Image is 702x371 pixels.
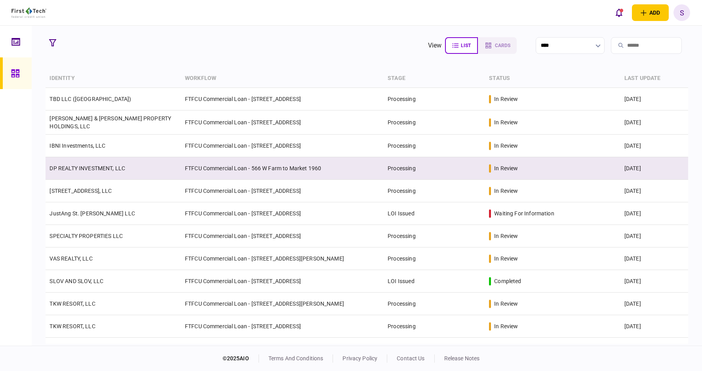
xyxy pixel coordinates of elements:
[620,135,688,157] td: [DATE]
[384,225,485,247] td: Processing
[49,278,103,284] a: SLOV AND SLOV, LLC
[384,157,485,180] td: Processing
[49,96,131,102] a: TBD LLC ([GEOGRAPHIC_DATA])
[494,164,518,172] div: in review
[673,4,690,21] button: S
[384,69,485,88] th: stage
[620,225,688,247] td: [DATE]
[268,355,323,361] a: terms and conditions
[181,315,384,338] td: FTFCU Commercial Loan - [STREET_ADDRESS]
[494,118,518,126] div: in review
[181,135,384,157] td: FTFCU Commercial Loan - [STREET_ADDRESS]
[495,43,510,48] span: cards
[181,69,384,88] th: workflow
[494,277,521,285] div: completed
[181,157,384,180] td: FTFCU Commercial Loan - 566 W Farm to Market 1960
[494,300,518,308] div: in review
[223,354,259,363] div: © 2025 AIO
[49,233,123,239] a: SPECIALTY PROPERTIES LLC
[620,180,688,202] td: [DATE]
[384,293,485,315] td: Processing
[445,37,478,54] button: list
[49,323,95,329] a: TKW RESORT, LLC
[620,293,688,315] td: [DATE]
[384,270,485,293] td: LOI Issued
[620,88,688,110] td: [DATE]
[49,301,95,307] a: TKW RESORT, LLC
[384,202,485,225] td: LOI Issued
[444,355,480,361] a: release notes
[485,69,620,88] th: status
[384,110,485,135] td: Processing
[181,338,384,360] td: FTFCU Commercial Loan - [STREET_ADDRESS]
[384,338,485,360] td: Processing
[181,247,384,270] td: FTFCU Commercial Loan - [STREET_ADDRESS][PERSON_NAME]
[181,270,384,293] td: FTFCU Commercial Loan - [STREET_ADDRESS]
[384,180,485,202] td: Processing
[181,110,384,135] td: FTFCU Commercial Loan - [STREET_ADDRESS]
[181,293,384,315] td: FTFCU Commercial Loan - [STREET_ADDRESS][PERSON_NAME]
[620,315,688,338] td: [DATE]
[632,4,669,21] button: open adding identity options
[620,247,688,270] td: [DATE]
[181,180,384,202] td: FTFCU Commercial Loan - [STREET_ADDRESS]
[11,8,47,18] img: client company logo
[384,135,485,157] td: Processing
[181,202,384,225] td: FTFCU Commercial Loan - [STREET_ADDRESS]
[494,322,518,330] div: in review
[397,355,424,361] a: contact us
[46,69,181,88] th: identity
[620,270,688,293] td: [DATE]
[384,247,485,270] td: Processing
[620,69,688,88] th: last update
[49,115,171,129] a: [PERSON_NAME] & [PERSON_NAME] PROPERTY HOLDINGS, LLC
[49,143,105,149] a: IBNI Investments, LLC
[384,315,485,338] td: Processing
[494,209,554,217] div: waiting for information
[611,4,627,21] button: open notifications list
[181,225,384,247] td: FTFCU Commercial Loan - [STREET_ADDRESS]
[494,95,518,103] div: in review
[478,37,517,54] button: cards
[494,232,518,240] div: in review
[494,187,518,195] div: in review
[49,255,92,262] a: VAS REALTY, LLC
[494,255,518,263] div: in review
[384,88,485,110] td: Processing
[428,41,442,50] div: view
[181,88,384,110] td: FTFCU Commercial Loan - [STREET_ADDRESS]
[620,202,688,225] td: [DATE]
[620,338,688,360] td: [DATE]
[620,157,688,180] td: [DATE]
[620,110,688,135] td: [DATE]
[49,210,135,217] a: JustAng St. [PERSON_NAME] LLC
[49,188,112,194] a: [STREET_ADDRESS], LLC
[49,165,125,171] a: DP REALTY INVESTMENT, LLC
[342,355,377,361] a: privacy policy
[494,142,518,150] div: in review
[461,43,471,48] span: list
